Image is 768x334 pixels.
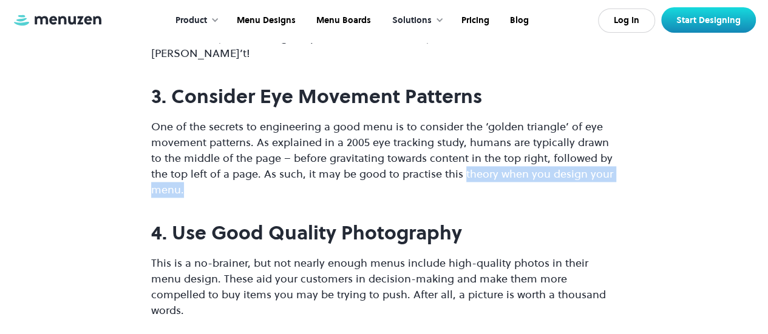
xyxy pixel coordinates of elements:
a: Blog [498,2,538,39]
a: Start Designing [661,7,756,33]
div: Product [163,2,225,39]
a: Log In [598,8,655,33]
div: Solutions [380,2,450,39]
div: Product [175,14,207,27]
p: One of the secrets to engineering a good menu is to consider the ‘golden triangle’ of eye movemen... [151,119,617,198]
div: Solutions [392,14,432,27]
strong: 3. Consider Eye Movement Patterns [151,83,482,110]
p: This is a no-brainer, but not nearly enough menus include high-quality photos in their menu desig... [151,255,617,318]
strong: 4. Use Good Quality Photography [151,219,462,246]
a: Pricing [450,2,498,39]
a: Menu Boards [305,2,380,39]
a: Menu Designs [225,2,305,39]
